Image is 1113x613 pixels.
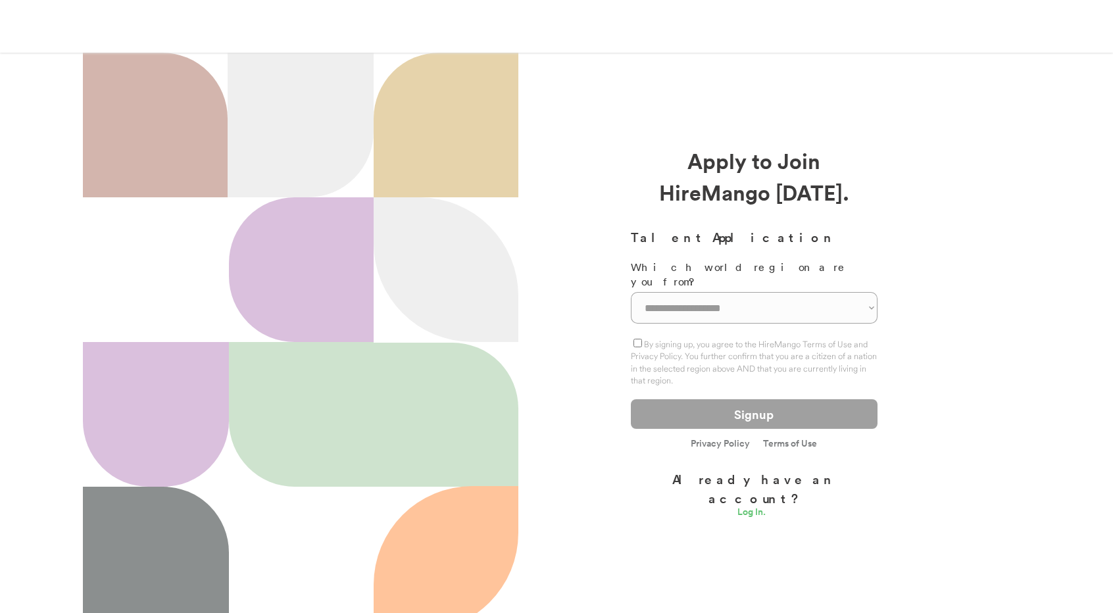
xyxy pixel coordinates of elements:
img: yH5BAEAAAAALAAAAAABAAEAAAIBRAA7 [374,343,507,487]
img: yH5BAEAAAAALAAAAAABAAEAAAIBRAA7 [86,53,214,197]
img: yH5BAEAAAAALAAAAAABAAEAAAIBRAA7 [10,11,90,42]
h3: Talent Application [631,228,878,247]
div: Already have an account? [631,470,878,507]
img: yH5BAEAAAAALAAAAAABAAEAAAIBRAA7 [189,487,220,531]
div: Apply to Join HireMango [DATE]. [631,145,878,208]
img: yH5BAEAAAAALAAAAAABAAEAAAIBRAA7 [387,64,410,99]
a: Log In. [737,507,770,520]
img: yH5BAEAAAAALAAAAAABAAEAAAIBRAA7 [84,197,229,342]
button: Signup [631,399,878,429]
a: Terms of Use [763,439,817,448]
label: By signing up, you agree to the HireMango Terms of Use and Privacy Policy. You further confirm th... [631,339,877,385]
img: yH5BAEAAAAALAAAAAABAAEAAAIBRAA7 [387,66,518,197]
a: Privacy Policy [691,439,750,450]
div: Which world region are you from? [631,260,878,289]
